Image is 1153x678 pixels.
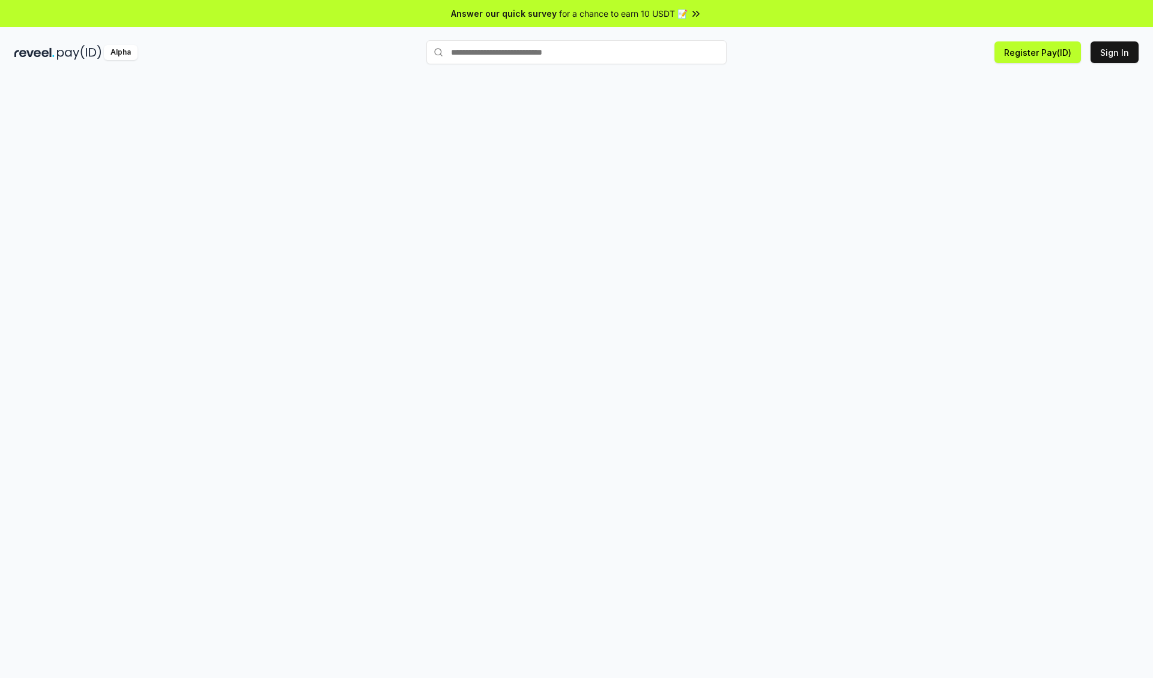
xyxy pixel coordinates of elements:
button: Register Pay(ID) [994,41,1081,63]
div: Alpha [104,45,138,60]
img: reveel_dark [14,45,55,60]
img: pay_id [57,45,101,60]
button: Sign In [1091,41,1139,63]
span: Answer our quick survey [451,7,557,20]
span: for a chance to earn 10 USDT 📝 [559,7,688,20]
